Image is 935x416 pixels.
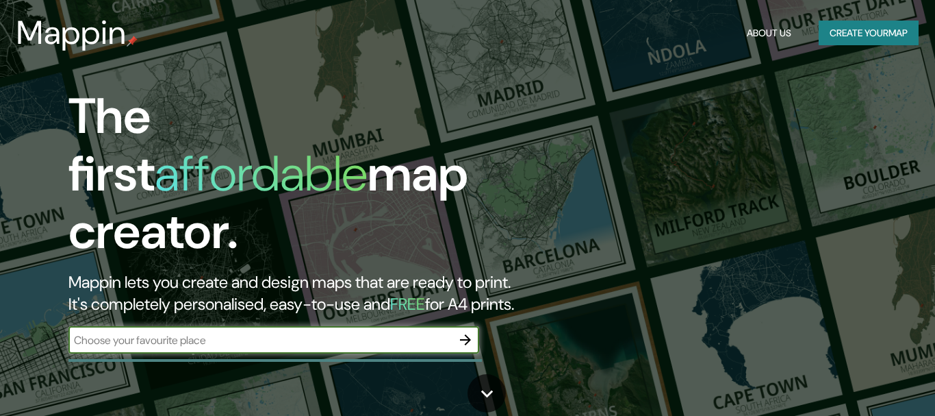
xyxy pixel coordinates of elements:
button: Create yourmap [819,21,919,46]
h1: affordable [155,142,368,206]
input: Choose your favourite place [68,332,452,348]
h3: Mappin [16,14,127,52]
button: About Us [741,21,797,46]
h2: Mappin lets you create and design maps that are ready to print. It's completely personalised, eas... [68,271,536,315]
img: mappin-pin [127,36,138,47]
h1: The first map creator. [68,88,536,271]
h5: FREE [390,293,425,315]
